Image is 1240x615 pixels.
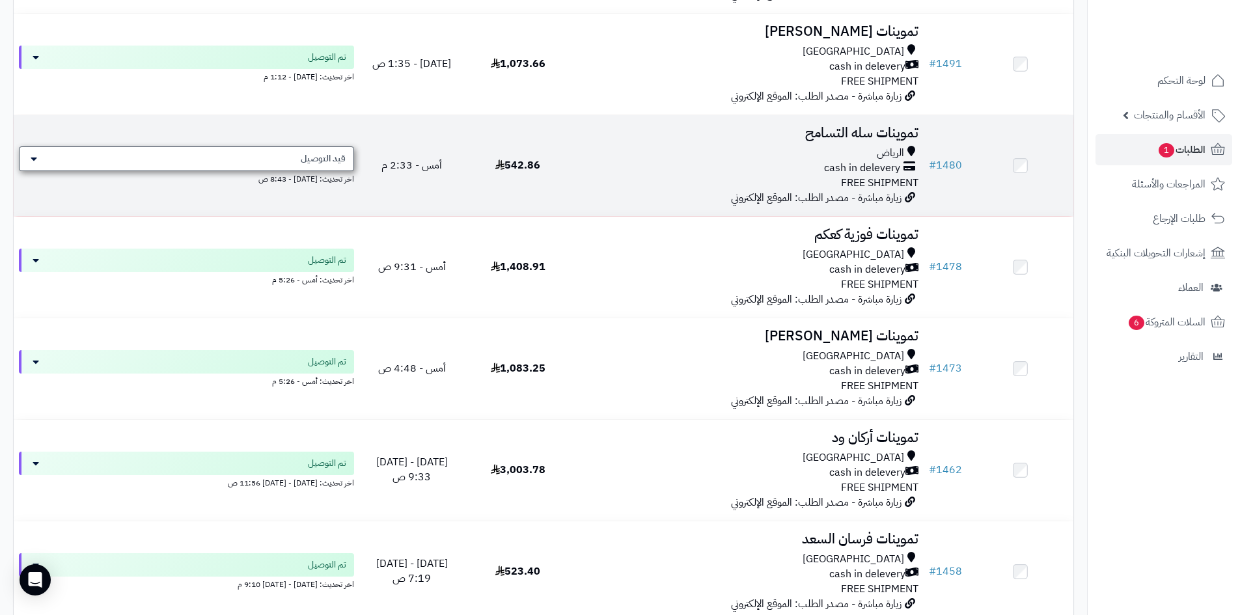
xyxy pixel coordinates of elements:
[803,247,904,262] span: [GEOGRAPHIC_DATA]
[1134,106,1206,124] span: الأقسام والمنتجات
[731,393,902,409] span: زيارة مباشرة - مصدر الطلب: الموقع الإلكتروني
[19,69,354,83] div: اخر تحديث: [DATE] - 1:12 م
[1095,65,1232,96] a: لوحة التحكم
[576,227,918,242] h3: تموينات فوزية كعكم
[576,329,918,344] h3: تموينات [PERSON_NAME]
[803,450,904,465] span: [GEOGRAPHIC_DATA]
[376,556,448,586] span: [DATE] - [DATE] 7:19 ص
[1095,169,1232,200] a: المراجعات والأسئلة
[803,349,904,364] span: [GEOGRAPHIC_DATA]
[841,277,918,292] span: FREE SHIPMENT
[731,495,902,510] span: زيارة مباشرة - مصدر الطلب: الموقع الإلكتروني
[1178,279,1204,297] span: العملاء
[841,378,918,394] span: FREE SHIPMENT
[841,74,918,89] span: FREE SHIPMENT
[731,89,902,104] span: زيارة مباشرة - مصدر الطلب: الموقع الإلكتروني
[576,24,918,39] h3: تموينات [PERSON_NAME]
[829,59,905,74] span: cash in delevery
[491,462,545,478] span: 3,003.78
[1107,244,1206,262] span: إشعارات التحويلات البنكية
[829,567,905,582] span: cash in delevery
[929,462,936,478] span: #
[495,157,540,173] span: 542.86
[841,480,918,495] span: FREE SHIPMENT
[1179,348,1204,366] span: التقارير
[1095,203,1232,234] a: طلبات الإرجاع
[929,564,962,579] a: #1458
[576,126,918,141] h3: تموينات سله التسامح
[841,581,918,597] span: FREE SHIPMENT
[576,430,918,445] h3: تموينات أركان ود
[308,558,346,571] span: تم التوصيل
[372,56,451,72] span: [DATE] - 1:35 ص
[378,361,446,376] span: أمس - 4:48 ص
[829,364,905,379] span: cash in delevery
[929,259,962,275] a: #1478
[491,56,545,72] span: 1,073.66
[19,171,354,185] div: اخر تحديث: [DATE] - 8:43 ص
[1095,341,1232,372] a: التقارير
[491,361,545,376] span: 1,083.25
[301,152,346,165] span: قيد التوصيل
[20,564,51,595] div: Open Intercom Messenger
[929,564,936,579] span: #
[731,596,902,612] span: زيارة مباشرة - مصدر الطلب: الموقع الإلكتروني
[1129,316,1144,330] span: 6
[19,475,354,489] div: اخر تحديث: [DATE] - [DATE] 11:56 ص
[1157,72,1206,90] span: لوحة التحكم
[1153,210,1206,228] span: طلبات الإرجاع
[824,161,900,176] span: cash in delevery
[19,374,354,387] div: اخر تحديث: أمس - 5:26 م
[829,465,905,480] span: cash in delevery
[929,462,962,478] a: #1462
[929,259,936,275] span: #
[308,355,346,368] span: تم التوصيل
[1151,32,1228,59] img: logo-2.png
[929,361,962,376] a: #1473
[308,51,346,64] span: تم التوصيل
[308,254,346,267] span: تم التوصيل
[381,157,442,173] span: أمس - 2:33 م
[495,564,540,579] span: 523.40
[1095,272,1232,303] a: العملاء
[491,259,545,275] span: 1,408.91
[929,157,936,173] span: #
[929,361,936,376] span: #
[829,262,905,277] span: cash in delevery
[877,146,904,161] span: الرياض
[929,56,936,72] span: #
[1132,175,1206,193] span: المراجعات والأسئلة
[841,175,918,191] span: FREE SHIPMENT
[19,272,354,286] div: اخر تحديث: أمس - 5:26 م
[576,532,918,547] h3: تموينات فرسان السعد
[1095,134,1232,165] a: الطلبات1
[1157,141,1206,159] span: الطلبات
[1095,307,1232,338] a: السلات المتروكة6
[1159,143,1174,157] span: 1
[308,457,346,470] span: تم التوصيل
[1127,313,1206,331] span: السلات المتروكة
[731,292,902,307] span: زيارة مباشرة - مصدر الطلب: الموقع الإلكتروني
[803,552,904,567] span: [GEOGRAPHIC_DATA]
[731,190,902,206] span: زيارة مباشرة - مصدر الطلب: الموقع الإلكتروني
[929,56,962,72] a: #1491
[1095,238,1232,269] a: إشعارات التحويلات البنكية
[378,259,446,275] span: أمس - 9:31 ص
[19,577,354,590] div: اخر تحديث: [DATE] - [DATE] 9:10 م
[803,44,904,59] span: [GEOGRAPHIC_DATA]
[376,454,448,485] span: [DATE] - [DATE] 9:33 ص
[929,157,962,173] a: #1480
